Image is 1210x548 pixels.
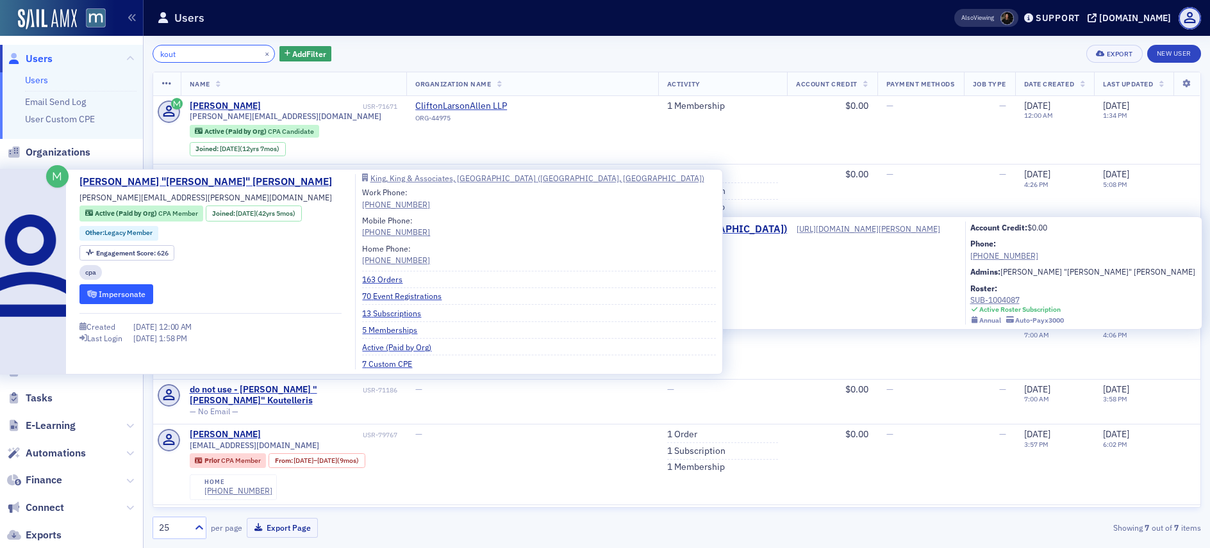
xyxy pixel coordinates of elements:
div: Home Phone: [362,243,430,266]
div: Active (Paid by Org): Active (Paid by Org): CPA Member [79,205,203,222]
span: E-Learning [26,419,76,433]
span: [DATE] [1024,383,1050,395]
span: CPA Member [221,456,261,465]
time: 4:26 PM [1024,180,1048,189]
div: (12yrs 7mos) [220,145,279,153]
div: – (9mos) [294,456,359,465]
a: [PHONE_NUMBER] [362,198,430,210]
b: Admins: [970,266,1000,277]
a: 70 Event Registrations [362,290,451,302]
a: [URL][DOMAIN_NAME][PERSON_NAME] [797,223,952,234]
span: Prior [204,456,221,465]
span: [DATE] [1103,100,1129,111]
span: Organizations [26,145,90,159]
time: 6:02 PM [1103,440,1127,449]
div: USR-71186 [363,386,397,394]
div: USR-79767 [263,431,397,439]
span: Finance [26,473,62,487]
span: Engagement Score : [96,248,157,257]
a: SailAMX [18,9,77,29]
div: [DOMAIN_NAME] [1099,12,1171,24]
a: [PHONE_NUMBER] [362,254,430,266]
a: Other:Legacy Member [85,228,153,238]
label: per page [211,522,242,533]
span: Name [190,79,210,88]
a: King, King & Associates, [GEOGRAPHIC_DATA] ([GEOGRAPHIC_DATA], [GEOGRAPHIC_DATA]) [362,174,715,182]
input: Search… [153,45,275,63]
span: CPA Candidate [268,127,314,136]
a: 5 Memberships [362,324,427,335]
span: [DATE] [317,456,337,465]
div: King, King & Associates, [GEOGRAPHIC_DATA] ([GEOGRAPHIC_DATA], [GEOGRAPHIC_DATA]) [370,175,704,182]
a: Active (Paid by Org) CPA Member [85,209,197,219]
div: [PHONE_NUMBER] [204,486,272,496]
span: $0.00 [845,168,868,180]
strong: 7 [1172,522,1181,533]
span: [DATE] [220,144,240,153]
span: [DATE] [133,333,159,343]
a: [PHONE_NUMBER] [970,250,1195,261]
span: Other : [85,228,104,237]
a: [PERSON_NAME] [190,101,261,112]
a: View Homepage [77,8,106,30]
a: New User [1147,45,1201,63]
div: [PHONE_NUMBER] [362,226,430,238]
span: — [886,168,893,180]
div: 626 [96,250,169,257]
a: Users [25,74,48,86]
span: — [415,383,422,395]
a: do not use - [PERSON_NAME] "[PERSON_NAME]" Koutelleris [190,384,361,407]
a: Finance [7,473,62,487]
div: Support [1036,12,1080,24]
div: Mobile Phone: [362,214,430,238]
span: — [415,428,422,440]
a: 1 Subscription [667,446,725,457]
span: [DATE] [236,209,256,218]
a: Automations [7,446,86,460]
a: Organizations [7,145,90,159]
span: [DATE] [294,456,313,465]
div: Annual [979,316,1001,325]
span: — [667,383,674,395]
span: Add Filter [292,48,326,60]
a: [PERSON_NAME] [190,429,261,440]
span: Last Updated [1103,79,1153,88]
span: — [999,383,1006,395]
a: 13 Subscriptions [362,307,431,319]
span: — [999,100,1006,111]
span: [EMAIL_ADDRESS][DOMAIN_NAME] [190,440,319,450]
span: CliftonLarsonAllen LLP [415,101,532,112]
a: Active (Paid by Org) CPA Candidate [195,127,313,135]
div: Showing out of items [861,522,1201,533]
span: $0.00 [1027,222,1047,232]
time: 12:00 AM [1024,111,1053,120]
div: SUB-1004087 [970,294,1065,305]
a: Prior CPA Member [195,456,260,465]
div: Created [87,323,115,330]
a: Active (Paid by Org) [362,341,441,353]
a: [PERSON_NAME] "[PERSON_NAME]" [PERSON_NAME] [1000,266,1195,277]
span: Viewing [961,13,994,22]
time: 3:58 PM [1103,394,1127,403]
span: $0.00 [845,100,868,111]
span: Active (Paid by Org) [204,127,268,136]
span: Joined : [212,209,236,219]
span: Account Credit [796,79,857,88]
div: Work Phone: [362,186,430,210]
div: Active (Paid by Org): Active (Paid by Org): CPA Candidate [190,125,320,138]
span: [DATE] [1024,428,1050,440]
span: $0.00 [845,383,868,395]
a: [PERSON_NAME] "[PERSON_NAME]" [PERSON_NAME] [79,174,342,189]
span: — [999,168,1006,180]
div: ORG-44975 [415,114,532,127]
div: 25 [159,521,187,535]
b: Phone: [970,238,996,248]
div: Prior: Prior: CPA Member [190,453,267,467]
button: Export [1086,45,1142,63]
span: Tasks [26,391,53,405]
